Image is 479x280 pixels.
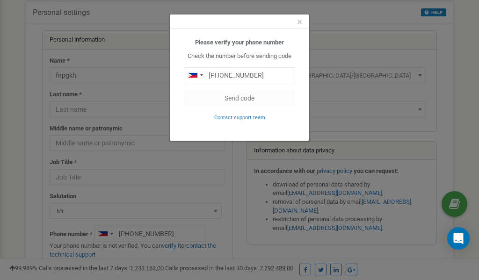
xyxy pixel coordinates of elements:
[297,16,302,28] span: ×
[214,114,265,121] a: Contact support team
[184,68,206,83] div: Telephone country code
[214,115,265,121] small: Contact support team
[184,90,295,106] button: Send code
[447,227,470,250] div: Open Intercom Messenger
[184,52,295,61] p: Check the number before sending code
[184,67,295,83] input: 0905 123 4567
[297,17,302,27] button: Close
[195,39,284,46] b: Please verify your phone number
